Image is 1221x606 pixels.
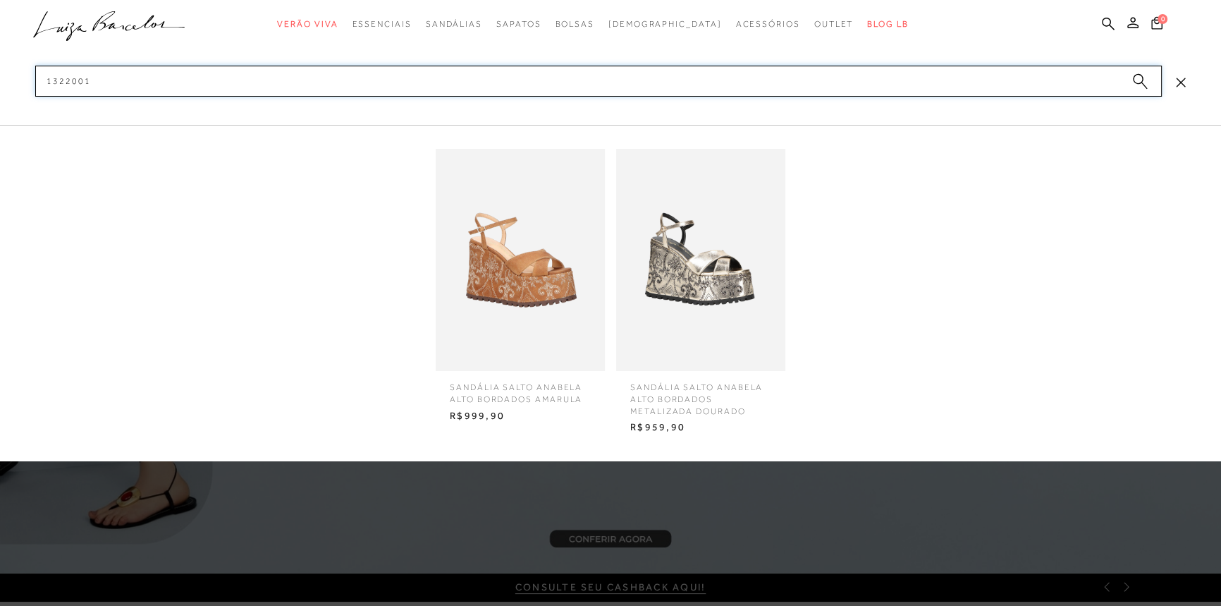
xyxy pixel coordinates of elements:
[352,11,411,37] a: categoryNavScreenReaderText
[432,149,608,426] a: SANDÁLIA SALTO ANABELA ALTO BORDADOS AMARULA SANDÁLIA SALTO ANABELA ALTO BORDADOS AMARULA R$999,90
[814,19,854,29] span: Outlet
[496,11,541,37] a: categoryNavScreenReaderText
[620,371,782,417] span: SANDÁLIA SALTO ANABELA ALTO BORDADOS METALIZADA DOURADO
[496,19,541,29] span: Sapatos
[867,19,908,29] span: BLOG LB
[277,19,338,29] span: Verão Viva
[426,19,482,29] span: Sandálias
[613,149,789,438] a: SANDÁLIA SALTO ANABELA ALTO BORDADOS METALIZADA DOURADO SANDÁLIA SALTO ANABELA ALTO BORDADOS META...
[436,149,605,371] img: SANDÁLIA SALTO ANABELA ALTO BORDADOS AMARULA
[608,19,722,29] span: [DEMOGRAPHIC_DATA]
[620,417,782,438] span: R$959,90
[555,19,594,29] span: Bolsas
[867,11,908,37] a: BLOG LB
[352,19,411,29] span: Essenciais
[814,11,854,37] a: categoryNavScreenReaderText
[616,149,785,371] img: SANDÁLIA SALTO ANABELA ALTO BORDADOS METALIZADA DOURADO
[439,371,601,406] span: SANDÁLIA SALTO ANABELA ALTO BORDADOS AMARULA
[426,11,482,37] a: categoryNavScreenReaderText
[608,11,722,37] a: noSubCategoriesText
[555,11,594,37] a: categoryNavScreenReaderText
[439,406,601,427] span: R$999,90
[277,11,338,37] a: categoryNavScreenReaderText
[1158,14,1167,24] span: 0
[1147,16,1167,35] button: 0
[736,11,800,37] a: categoryNavScreenReaderText
[736,19,800,29] span: Acessórios
[35,66,1162,97] input: Buscar.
